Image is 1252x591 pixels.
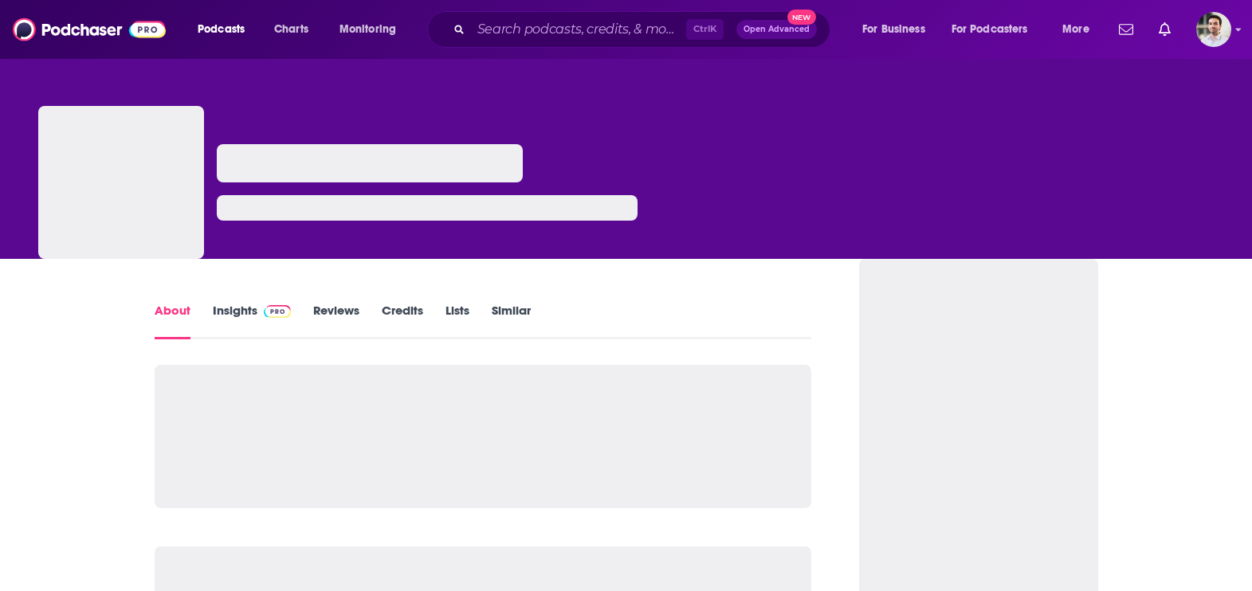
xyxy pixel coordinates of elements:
[1196,12,1231,47] img: User Profile
[1051,17,1109,42] button: open menu
[736,20,817,39] button: Open AdvancedNew
[1196,12,1231,47] span: Logged in as sam_beutlerink
[186,17,265,42] button: open menu
[1196,12,1231,47] button: Show profile menu
[442,11,846,48] div: Search podcasts, credits, & more...
[471,17,686,42] input: Search podcasts, credits, & more...
[339,18,396,41] span: Monitoring
[274,18,308,41] span: Charts
[1113,16,1140,43] a: Show notifications dropdown
[492,303,531,339] a: Similar
[941,17,1051,42] button: open menu
[1062,18,1089,41] span: More
[862,18,925,41] span: For Business
[744,25,810,33] span: Open Advanced
[382,303,423,339] a: Credits
[13,14,166,45] img: Podchaser - Follow, Share and Rate Podcasts
[1152,16,1177,43] a: Show notifications dropdown
[198,18,245,41] span: Podcasts
[445,303,469,339] a: Lists
[686,19,724,40] span: Ctrl K
[264,305,292,318] img: Podchaser Pro
[264,17,318,42] a: Charts
[851,17,945,42] button: open menu
[787,10,816,25] span: New
[213,303,292,339] a: InsightsPodchaser Pro
[952,18,1028,41] span: For Podcasters
[328,17,417,42] button: open menu
[313,303,359,339] a: Reviews
[155,303,190,339] a: About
